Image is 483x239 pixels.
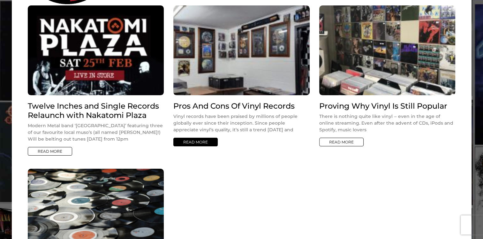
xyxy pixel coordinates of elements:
[130,5,351,96] img: Adelaide Vinyl Store
[173,138,218,146] a: Read more about Pros And Cons Of Vinyl Records
[10,5,181,96] img: Nakatomi Plaza Live
[28,122,164,143] p: Modern Metal band ‘[GEOGRAPHIC_DATA]’ featuring three of our favourite local muso’s (all named [P...
[173,101,295,111] a: Pros And Cons Of Vinyl Records
[28,101,159,120] a: Twelve Inches and Single Records Relaunch with Nakatomi Plaza
[28,5,164,96] a: Nakatomi Plaza Live
[319,5,456,96] a: Vinyl Records Adelaide
[319,113,456,133] p: There is nothing quite like vinyl ‒ even in the age of online streaming. Even after the advent of...
[295,5,479,96] img: Vinyl Records Adelaide
[28,147,72,156] a: Read more about Twelve Inches and Single Records Relaunch with Nakatomi Plaza
[319,101,447,111] a: Proving Why Vinyl Is Still Popular
[173,113,310,133] p: Vinyl records have been praised by millions of people globally ever since their inception. Since ...
[319,138,364,146] a: Read more about Proving Why Vinyl Is Still Popular
[173,5,310,96] a: Adelaide Vinyl Store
